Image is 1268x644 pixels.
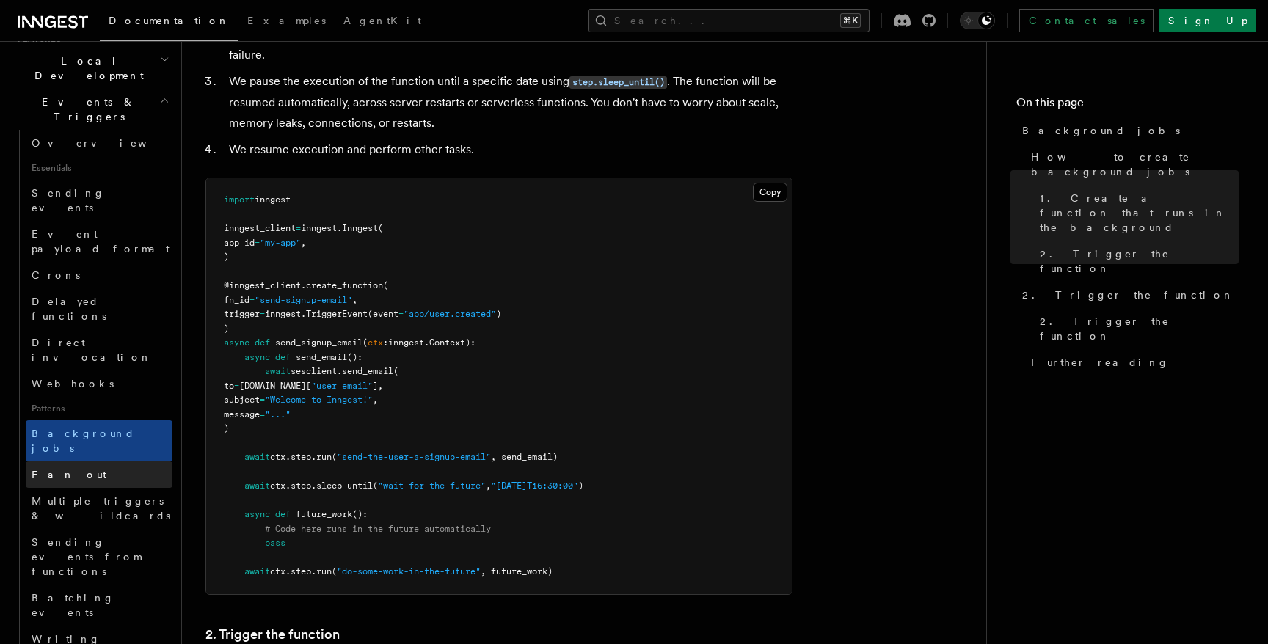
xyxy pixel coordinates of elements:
span: ( [378,223,383,233]
span: . [301,280,306,290]
span: Multiple triggers & wildcards [32,495,170,522]
span: ( [362,337,368,348]
span: Patterns [26,397,172,420]
span: = [260,395,265,405]
span: Sending events [32,187,105,213]
span: ) [578,480,583,491]
span: 2. Trigger the function [1022,288,1234,302]
a: Sending events [26,180,172,221]
span: 1. Create a function that runs in the background [1040,191,1239,235]
span: "do-some-work-in-the-future" [337,566,481,577]
a: Overview [26,130,172,156]
span: ctx [368,337,383,348]
a: How to create background jobs [1025,144,1239,185]
kbd: ⌘K [840,13,861,28]
span: ( [383,280,388,290]
a: Delayed functions [26,288,172,329]
span: (): [352,509,368,519]
span: Crons [32,269,80,281]
span: = [260,309,265,319]
span: = [398,309,404,319]
span: . [285,566,291,577]
span: Events & Triggers [12,95,160,124]
a: 2. Trigger the function [1034,241,1239,282]
span: Event payload format [32,228,170,255]
span: Webhooks [32,378,114,389]
span: step [291,480,311,491]
li: We send an email reliably using the method. Every is automatically retried upon failure. [225,23,792,65]
span: "wait-for-the-future" [378,480,486,491]
a: Direct invocation [26,329,172,370]
a: 2. Trigger the function [1016,282,1239,308]
span: "[DATE]T16:30:00" [491,480,578,491]
span: ], [373,381,383,391]
a: Webhooks [26,370,172,397]
span: sesclient [291,366,337,376]
span: def [275,509,291,519]
span: . [285,480,291,491]
span: TriggerEvent [306,309,368,319]
span: , [352,295,357,305]
span: send_email [296,352,347,362]
span: await [244,452,270,462]
span: ctx [270,452,285,462]
span: run [316,566,332,577]
span: inngest [255,194,291,205]
span: 2. Trigger the function [1040,314,1239,343]
span: = [234,381,239,391]
span: import [224,194,255,205]
a: Sending events from functions [26,529,172,585]
span: Further reading [1031,355,1169,370]
span: Local Development [12,54,160,83]
span: Overview [32,137,183,149]
span: . [311,566,316,577]
span: ) [224,323,229,334]
code: step.sleep_until() [569,76,667,89]
span: Fan out [32,469,106,480]
a: 2. Trigger the function [1034,308,1239,349]
span: await [265,366,291,376]
span: "send-signup-email" [255,295,352,305]
a: Further reading [1025,349,1239,376]
span: . [311,480,316,491]
button: Local Development [12,48,172,89]
span: message [224,409,260,420]
span: Background jobs [1022,123,1180,138]
span: ctx [270,566,285,577]
span: future_work [296,509,352,519]
a: Contact sales [1019,9,1154,32]
span: AgentKit [343,15,421,26]
a: Examples [238,4,335,40]
span: Direct invocation [32,337,152,363]
span: = [255,238,260,248]
a: AgentKit [335,4,430,40]
span: await [244,566,270,577]
li: We resume execution and perform other tasks. [225,139,792,160]
a: Batching events [26,585,172,626]
span: create_function [306,280,383,290]
span: ) [496,309,501,319]
span: ( [332,566,337,577]
span: Delayed functions [32,296,106,322]
span: app_id [224,238,255,248]
span: ( [373,480,378,491]
span: "user_email" [311,381,373,391]
span: to [224,381,234,391]
span: subject [224,395,260,405]
span: sleep_until [316,480,373,491]
span: async [244,509,270,519]
button: Toggle dark mode [960,12,995,29]
span: send_signup_email [275,337,362,348]
span: pass [265,538,285,548]
span: "..." [265,409,291,420]
span: Essentials [26,156,172,180]
span: Context): [429,337,475,348]
span: How to create background jobs [1031,150,1239,179]
span: inngest. [265,309,306,319]
span: inngest [301,223,337,233]
span: step [291,452,311,462]
span: await [244,480,270,491]
span: . [337,366,342,376]
a: Multiple triggers & wildcards [26,488,172,529]
span: "send-the-user-a-signup-email" [337,452,491,462]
